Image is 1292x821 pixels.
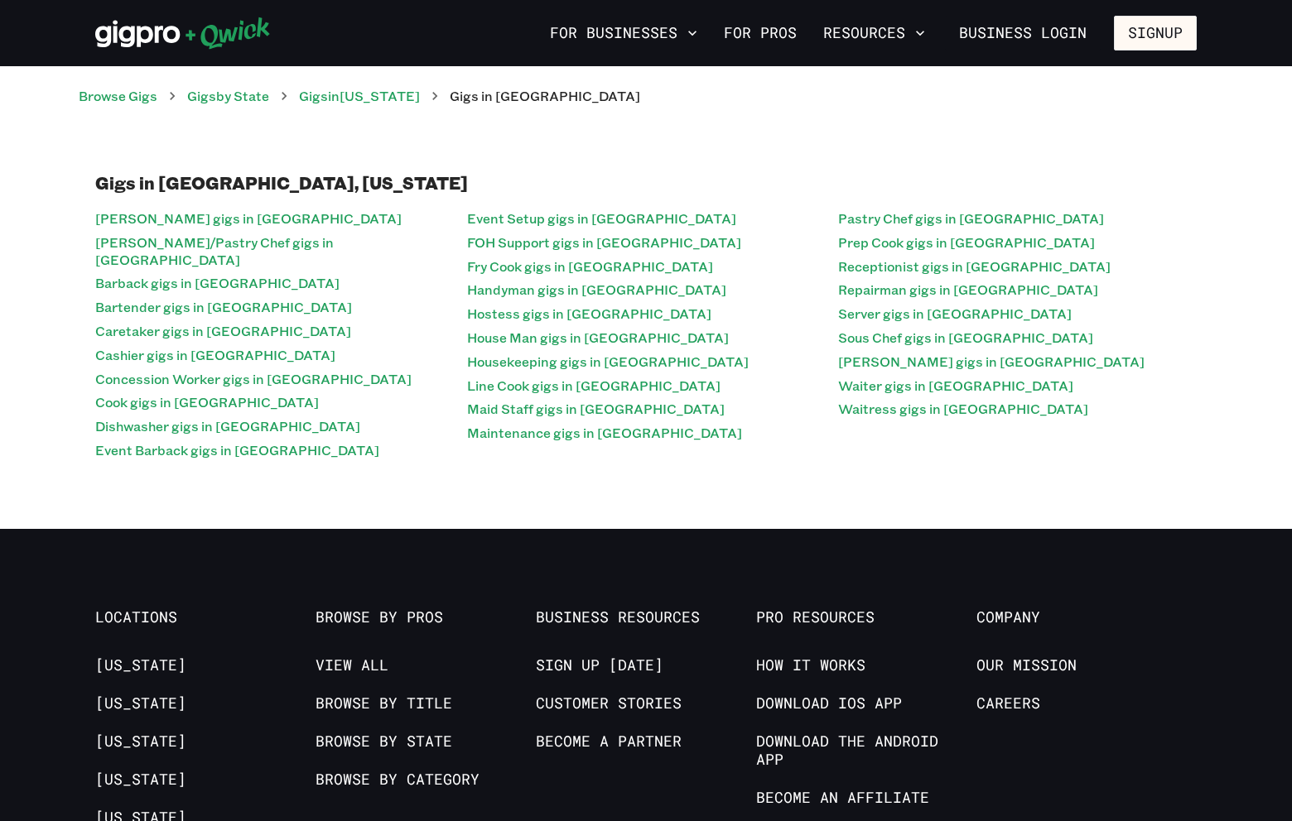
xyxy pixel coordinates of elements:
[467,207,736,231] a: Event Setup gigs in [GEOGRAPHIC_DATA]
[838,255,1111,279] a: Receptionist gigs in [GEOGRAPHIC_DATA]
[95,231,454,272] a: [PERSON_NAME]/Pastry Chef gigs in [GEOGRAPHIC_DATA]
[756,656,865,676] a: How it Works
[536,732,682,752] a: Become a Partner
[838,231,1095,255] a: Prep Cook gigs in [GEOGRAPHIC_DATA]
[467,374,721,398] a: Line Cook gigs in [GEOGRAPHIC_DATA]
[187,87,269,104] a: Gigsby State
[95,343,335,367] a: Cashier gigs in [GEOGRAPHIC_DATA]
[95,391,319,415] a: Cook gigs in [GEOGRAPHIC_DATA]
[756,608,976,627] span: Pro Resources
[838,374,1073,398] a: Waiter gigs in [GEOGRAPHIC_DATA]
[536,694,682,714] a: Customer stories
[838,350,1145,374] a: [PERSON_NAME] gigs in [GEOGRAPHIC_DATA]
[536,608,756,627] span: Business Resources
[543,19,704,47] button: For Businesses
[299,87,420,104] a: Gigsin[US_STATE]
[95,172,1197,194] h1: Gigs in [GEOGRAPHIC_DATA], [US_STATE]
[756,732,959,771] a: Download the Android App
[536,656,663,676] a: Sign up [DATE]
[717,19,803,47] a: For Pros
[467,231,741,255] a: FOH Support gigs in [GEOGRAPHIC_DATA]
[79,86,1213,106] nav: breadcrumb
[95,771,186,790] a: [US_STATE]
[95,608,316,627] span: Locations
[95,271,340,295] a: Barback gigs in [GEOGRAPHIC_DATA]
[945,16,1101,50] a: Business Login
[323,781,969,821] iframe: Netlify Drawer
[467,278,726,302] a: Handyman gigs in [GEOGRAPHIC_DATA]
[95,656,186,676] a: [US_STATE]
[1114,16,1197,50] button: Signup
[467,350,749,374] a: Housekeeping gigs in [GEOGRAPHIC_DATA]
[467,255,713,279] a: Fry Cook gigs in [GEOGRAPHIC_DATA]
[467,326,729,350] a: House Man gigs in [GEOGRAPHIC_DATA]
[95,319,351,343] a: Caretaker gigs in [GEOGRAPHIC_DATA]
[95,415,360,439] a: Dishwasher gigs in [GEOGRAPHIC_DATA]
[316,694,452,714] a: Browse by Title
[467,397,725,421] a: Maid Staff gigs in [GEOGRAPHIC_DATA]
[467,302,711,326] a: Hostess gigs in [GEOGRAPHIC_DATA]
[467,421,742,445] a: Maintenance gigs in [GEOGRAPHIC_DATA]
[95,17,270,50] img: Qwick
[838,397,1088,421] a: Waitress gigs in [GEOGRAPHIC_DATA]
[817,19,932,47] button: Resources
[95,732,186,752] a: [US_STATE]
[95,367,412,391] a: Concession Worker gigs in [GEOGRAPHIC_DATA]
[95,694,186,714] a: [US_STATE]
[976,694,1040,714] a: Careers
[838,302,1072,326] a: Server gigs in [GEOGRAPHIC_DATA]
[316,656,388,676] a: View All
[316,771,480,790] a: Browse by Category
[316,608,536,627] span: Browse by Pros
[838,326,1093,350] a: Sous Chef gigs in [GEOGRAPHIC_DATA]
[95,439,379,463] a: Event Barback gigs in [GEOGRAPHIC_DATA]
[976,608,1197,627] span: Company
[756,694,902,714] a: Download IOS App
[79,87,157,104] a: Browse Gigs
[95,295,352,319] a: Bartender gigs in [GEOGRAPHIC_DATA]
[95,207,402,231] a: [PERSON_NAME] gigs in [GEOGRAPHIC_DATA]
[838,278,1098,302] a: Repairman gigs in [GEOGRAPHIC_DATA]
[316,732,452,752] a: Browse by State
[838,207,1104,231] a: Pastry Chef gigs in [GEOGRAPHIC_DATA]
[976,656,1077,676] a: Our Mission
[450,86,640,106] p: Gigs in [GEOGRAPHIC_DATA]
